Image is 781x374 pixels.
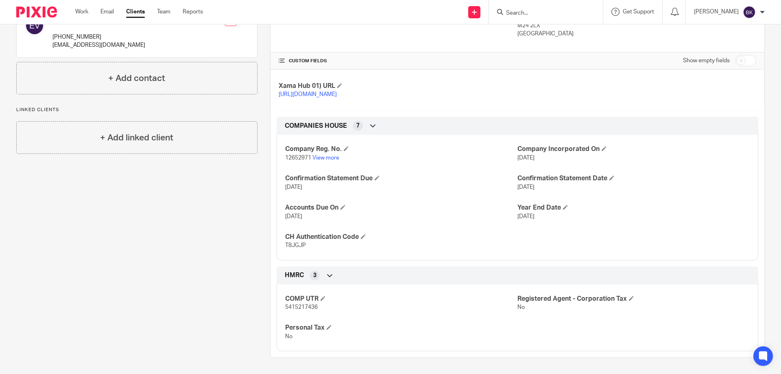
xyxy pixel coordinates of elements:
h4: Company Incorporated On [517,145,750,153]
h4: Confirmation Statement Date [517,174,750,183]
input: Search [505,10,578,17]
h4: + Add linked client [100,131,173,144]
p: [PERSON_NAME] [694,8,739,16]
a: Email [100,8,114,16]
span: HMRC [285,271,304,280]
span: 7 [356,122,360,130]
span: COMPANIES HOUSE [285,122,347,130]
p: [PHONE_NUMBER] [52,33,145,41]
h4: CUSTOM FIELDS [279,58,517,64]
h4: CH Authentication Code [285,233,517,241]
h4: Xama Hub 01) URL [279,82,517,90]
h4: Accounts Due On [285,203,517,212]
a: Work [75,8,88,16]
h4: + Add contact [108,72,165,85]
a: Team [157,8,170,16]
span: T8JGJP [285,243,306,248]
h4: Personal Tax [285,324,517,332]
h4: COMP UTR [285,295,517,303]
span: 12652971 [285,155,311,161]
span: 3 [313,271,316,280]
h4: Registered Agent - Corporation Tax [517,295,750,303]
a: [URL][DOMAIN_NAME] [279,92,337,97]
label: Show empty fields [683,57,730,65]
span: [DATE] [285,214,302,219]
p: Linked clients [16,107,257,113]
h4: Confirmation Statement Due [285,174,517,183]
p: [EMAIL_ADDRESS][DOMAIN_NAME] [52,41,145,49]
span: Get Support [623,9,654,15]
span: No [285,334,292,339]
a: View more [312,155,339,161]
a: Clients [126,8,145,16]
span: [DATE] [517,214,534,219]
h4: Year End Date [517,203,750,212]
h4: Company Reg. No. [285,145,517,153]
span: 5415217436 [285,304,318,310]
p: [GEOGRAPHIC_DATA] [517,30,756,38]
span: [DATE] [517,155,534,161]
span: No [517,304,525,310]
a: Reports [183,8,203,16]
span: [DATE] [517,184,534,190]
p: M24 2LX [517,22,756,30]
img: Pixie [16,7,57,17]
img: svg%3E [25,16,44,35]
img: svg%3E [743,6,756,19]
span: [DATE] [285,184,302,190]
